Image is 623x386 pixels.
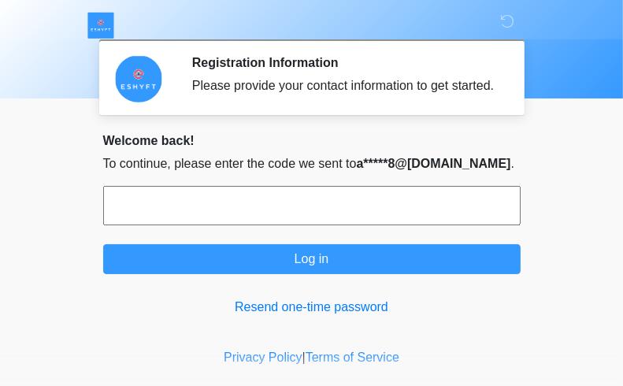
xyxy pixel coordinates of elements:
[87,12,114,39] img: ESHYFT Logo
[115,55,162,102] img: Agent Avatar
[103,244,521,274] button: Log in
[306,351,399,364] a: Terms of Service
[103,298,521,317] a: Resend one-time password
[103,154,521,173] p: To continue, please enter the code we sent to .
[192,76,497,95] div: Please provide your contact information to get started.
[192,55,497,70] h2: Registration Information
[103,133,521,148] h2: Welcome back!
[224,351,302,364] a: Privacy Policy
[302,351,306,364] a: |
